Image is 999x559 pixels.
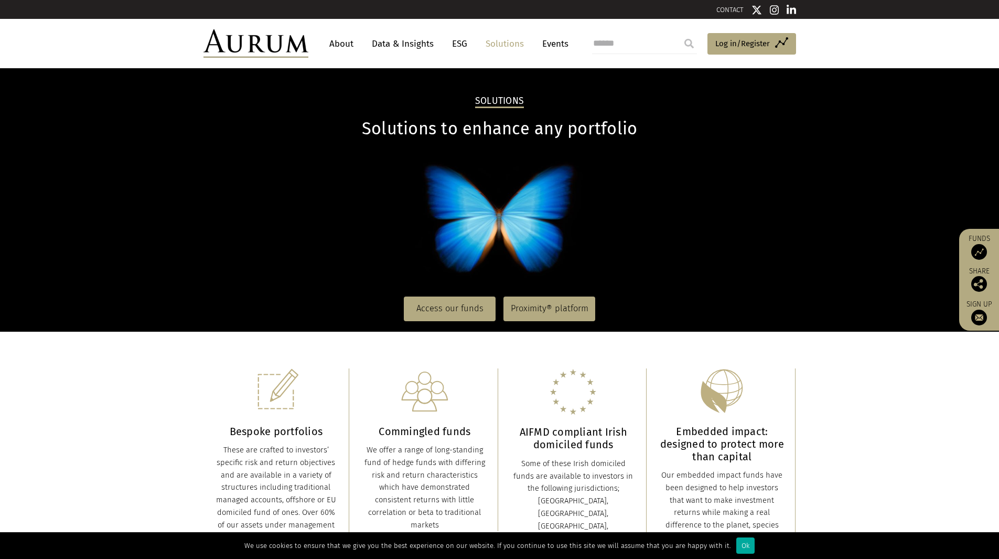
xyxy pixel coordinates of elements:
input: Submit [679,33,700,54]
img: Sign up to our newsletter [971,310,987,325]
a: ESG [447,34,472,54]
h3: Commingled funds [362,425,487,438]
span: Log in/Register [715,37,770,50]
a: CONTACT [716,6,744,14]
h2: Solutions [475,96,524,108]
a: Data & Insights [367,34,439,54]
h3: Embedded impact: designed to protect more than capital [660,425,785,463]
a: Proximity® platform [503,297,595,321]
h3: Bespoke portfolios [214,425,339,438]
a: Funds [964,234,994,260]
a: About [324,34,359,54]
div: We offer a range of long-standing fund of hedge funds with differing risk and return characterist... [362,444,487,531]
img: Access Funds [971,244,987,260]
a: Events [537,34,568,54]
img: Twitter icon [751,5,762,15]
a: Log in/Register [707,33,796,55]
img: Linkedin icon [787,5,796,15]
div: Ok [736,537,755,554]
a: Sign up [964,300,994,325]
div: Share [964,268,994,292]
a: Solutions [480,34,529,54]
div: Our embedded impact funds have been designed to help investors that want to make investment retur... [660,469,785,544]
h3: AIFMD compliant Irish domiciled funds [511,426,636,451]
h1: Solutions to enhance any portfolio [203,119,796,139]
img: Instagram icon [770,5,779,15]
img: Share this post [971,276,987,292]
img: Aurum [203,29,308,58]
a: Access our funds [404,297,496,321]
